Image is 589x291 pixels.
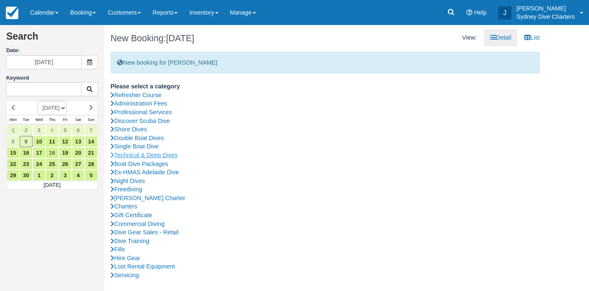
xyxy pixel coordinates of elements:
a: Servicing [110,271,540,280]
a: 1 [7,125,20,136]
a: Boat Dive Packages [110,160,540,168]
a: 13 [72,136,85,147]
a: [PERSON_NAME] Charter [110,194,540,203]
a: Discover Scuba Dive [110,117,540,125]
a: 5 [85,170,98,181]
a: 5 [59,125,72,136]
a: 27 [72,158,85,170]
a: Fills [110,245,540,254]
a: Ex-HMAS Adelaide Dive [110,168,540,177]
a: 30 [20,170,33,181]
a: 1 [33,170,45,181]
span: [DATE] [166,33,194,43]
a: 19 [59,147,72,158]
span: Help [474,9,486,16]
a: Administration Fees [110,99,540,108]
a: 17 [33,147,45,158]
h1: New Booking: [110,33,319,43]
p: [PERSON_NAME] [516,4,575,13]
a: Detail [484,29,518,46]
a: 16 [20,147,33,158]
a: Single Boat Dive [110,142,540,151]
a: 7 [85,125,98,136]
a: Hire Gear [110,254,540,263]
i: Help [466,10,472,15]
a: Freediving [110,185,540,194]
a: 6 [72,125,85,136]
th: Sat [72,115,85,124]
a: Double Boat Dives [110,134,540,143]
a: 20 [72,147,85,158]
li: View: [456,29,483,46]
a: Dive Gear Sales - Retail [110,228,540,237]
th: Sun [85,115,98,124]
a: Technical & Deep Dives [110,151,540,160]
a: 14 [85,136,98,147]
a: 26 [59,158,72,170]
a: Lost Rental Equipment [110,262,540,271]
a: 29 [7,170,20,181]
a: Commercial Diving [110,220,540,228]
a: 15 [7,147,20,158]
a: 10 [33,136,45,147]
a: 9 [20,136,33,147]
a: 25 [45,158,58,170]
th: Mon [7,115,20,124]
th: Tue [20,115,33,124]
a: 8 [7,136,20,147]
a: Professional Services [110,108,540,117]
a: Refresher Course [110,91,540,100]
a: Shore Dives [110,125,540,134]
a: 3 [33,125,45,136]
a: 23 [20,158,33,170]
td: [DATE] [7,181,98,189]
div: New booking for [PERSON_NAME] [110,52,540,74]
a: List [518,29,546,46]
th: Wed [33,115,45,124]
label: Keyword [6,75,29,81]
a: 11 [45,136,58,147]
a: 18 [45,147,58,158]
li: Please select a category [110,82,540,91]
a: 21 [85,147,98,158]
label: Date: [6,47,98,55]
th: Thu [45,115,58,124]
button: Keyword Search [81,82,98,96]
a: 2 [45,170,58,181]
th: Fri [59,115,72,124]
a: 4 [72,170,85,181]
a: 28 [85,158,98,170]
img: checkfront-main-nav-mini-logo.png [6,7,18,19]
a: 2 [20,125,33,136]
a: 22 [7,158,20,170]
a: Gift Certificate [110,211,540,220]
a: 24 [33,158,45,170]
a: 3 [59,170,72,181]
div: J [498,6,511,20]
a: 12 [59,136,72,147]
a: Night Dives [110,177,540,186]
a: Dive Training [110,237,540,246]
p: Sydney Dive Charters [516,13,575,21]
a: Charters [110,202,540,211]
a: 4 [45,125,58,136]
h2: Search [6,31,98,47]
